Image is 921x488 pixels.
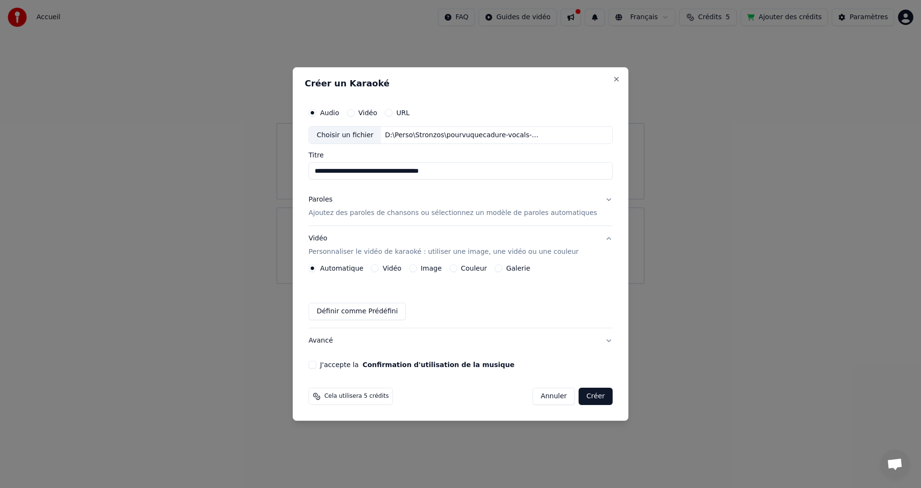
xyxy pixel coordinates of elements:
[308,209,597,218] p: Ajoutez des paroles de chansons ou sélectionnez un modèle de paroles automatiques
[305,79,616,88] h2: Créer un Karaoké
[363,361,515,368] button: J'accepte la
[308,247,579,257] p: Personnaliser le vidéo de karaoké : utiliser une image, une vidéo ou une couleur
[308,152,613,159] label: Titre
[320,265,363,272] label: Automatique
[308,226,613,265] button: VidéoPersonnaliser le vidéo de karaoké : utiliser une image, une vidéo ou une couleur
[396,109,410,116] label: URL
[579,388,613,405] button: Créer
[506,265,530,272] label: Galerie
[320,361,514,368] label: J'accepte la
[308,328,613,353] button: Avancé
[324,393,389,400] span: Cela utilisera 5 crédits
[308,234,579,257] div: Vidéo
[532,388,575,405] button: Annuler
[308,264,613,328] div: VidéoPersonnaliser le vidéo de karaoké : utiliser une image, une vidéo ou une couleur
[308,303,406,320] button: Définir comme Prédéfini
[308,188,613,226] button: ParolesAjoutez des paroles de chansons ou sélectionnez un modèle de paroles automatiques
[383,265,401,272] label: Vidéo
[381,131,544,140] div: D:\Perso\Stronzos\pourvuquecadure-vocals-D major-140bpm-440hz.mp3
[308,195,332,205] div: Paroles
[421,265,442,272] label: Image
[461,265,487,272] label: Couleur
[320,109,339,116] label: Audio
[309,127,381,144] div: Choisir un fichier
[358,109,377,116] label: Vidéo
